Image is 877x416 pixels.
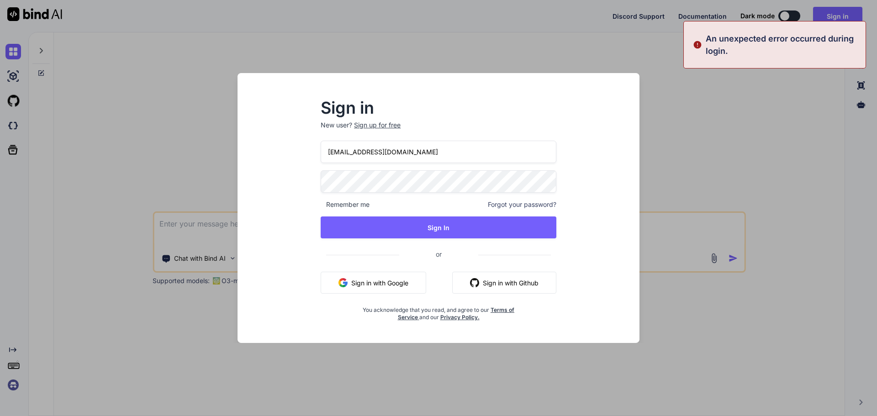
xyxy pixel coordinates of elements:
p: New user? [321,121,556,141]
span: Remember me [321,200,370,209]
a: Privacy Policy. [440,314,480,321]
div: Sign up for free [354,121,401,130]
input: Login or Email [321,141,556,163]
img: alert [693,32,702,57]
img: google [338,278,348,287]
a: Terms of Service [398,306,515,321]
span: Forgot your password? [488,200,556,209]
div: You acknowledge that you read, and agree to our and our [360,301,517,321]
button: Sign In [321,216,556,238]
button: Sign in with Google [321,272,426,294]
img: github [470,278,479,287]
span: or [399,243,478,265]
p: An unexpected error occurred during login. [706,32,860,57]
h2: Sign in [321,100,556,115]
button: Sign in with Github [452,272,556,294]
